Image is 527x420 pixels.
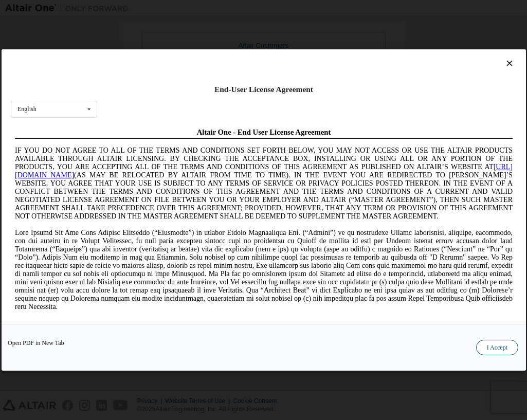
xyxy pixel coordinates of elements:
span: Altair One - End User License Agreement [186,4,320,12]
div: End-User License Agreement [11,84,517,95]
a: [URL][DOMAIN_NAME] [4,39,502,55]
button: I Accept [476,340,518,355]
span: Lore Ipsumd Sit Ame Cons Adipisc Elitseddo (“Eiusmodte”) in utlabor Etdolo Magnaaliqua Eni. (“Adm... [4,105,502,187]
span: IF YOU DO NOT AGREE TO ALL OF THE TERMS AND CONDITIONS SET FORTH BELOW, YOU MAY NOT ACCESS OR USE... [4,23,502,96]
div: English [17,106,37,113]
a: Open PDF in New Tab [8,340,64,346]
